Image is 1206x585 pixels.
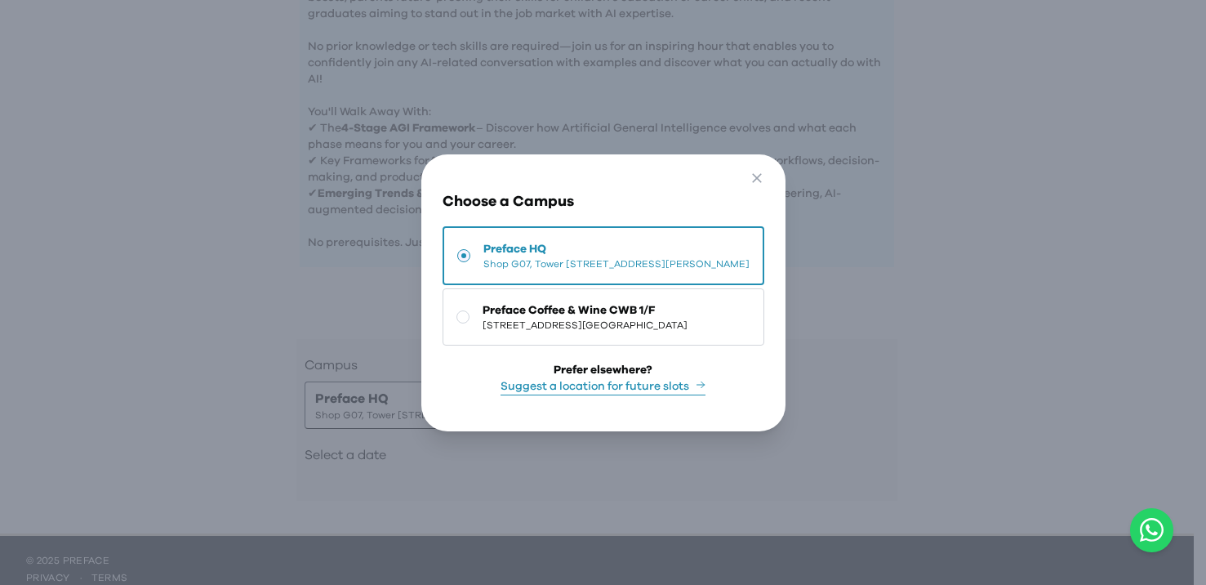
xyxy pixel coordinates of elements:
span: Shop G07, Tower [STREET_ADDRESS][PERSON_NAME] [483,257,750,270]
span: Preface Coffee & Wine CWB 1/F [483,302,688,319]
button: Suggest a location for future slots [501,378,705,395]
span: [STREET_ADDRESS][GEOGRAPHIC_DATA] [483,319,688,332]
h3: Choose a Campus [443,190,764,213]
div: Prefer elsewhere? [554,362,652,378]
span: Preface HQ [483,241,750,257]
button: Preface HQShop G07, Tower [STREET_ADDRESS][PERSON_NAME] [443,226,764,285]
button: Preface Coffee & Wine CWB 1/F[STREET_ADDRESS][GEOGRAPHIC_DATA] [443,288,764,346]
